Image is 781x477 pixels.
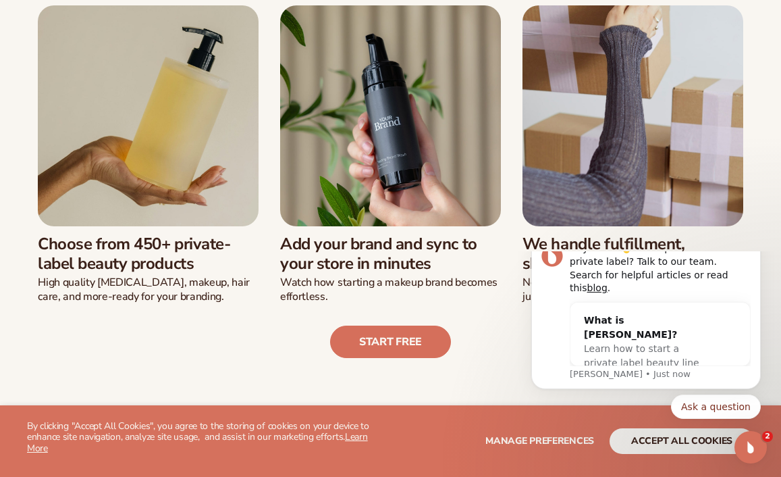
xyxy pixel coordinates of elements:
[522,234,743,274] h3: We handle fulfillment, shipping, and inventory
[38,234,259,274] h3: Choose from 450+ private-label beauty products
[20,143,250,168] div: Quick reply options
[76,31,97,42] a: blog
[160,143,250,168] button: Quick reply: Ask a question
[280,234,501,274] h3: Add your brand and sync to your store in minutes
[73,92,188,131] span: Learn how to start a private label beauty line with [PERSON_NAME]
[511,251,781,470] iframe: Intercom notifications message
[330,326,451,358] a: Start free
[38,5,259,226] img: Female hand holding soap bottle.
[762,431,773,442] span: 2
[27,430,368,455] a: Learn More
[38,276,259,304] p: High quality [MEDICAL_DATA], makeup, hair care, and more-ready for your branding.
[485,434,594,447] span: Manage preferences
[27,421,391,455] p: By clicking "Accept All Cookies", you agree to the storing of cookies on your device to enhance s...
[59,117,240,129] p: Message from Lee, sent Just now
[73,62,198,91] div: What is [PERSON_NAME]?
[522,5,743,226] img: Female moving shipping boxes.
[280,276,501,304] p: Watch how starting a makeup brand becomes effortless.
[280,5,501,226] img: Male hand holding beard wash.
[734,431,767,463] iframe: Intercom live chat
[59,51,212,144] div: What is [PERSON_NAME]?Learn how to start a private label beauty line with [PERSON_NAME]
[485,428,594,454] button: Manage preferences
